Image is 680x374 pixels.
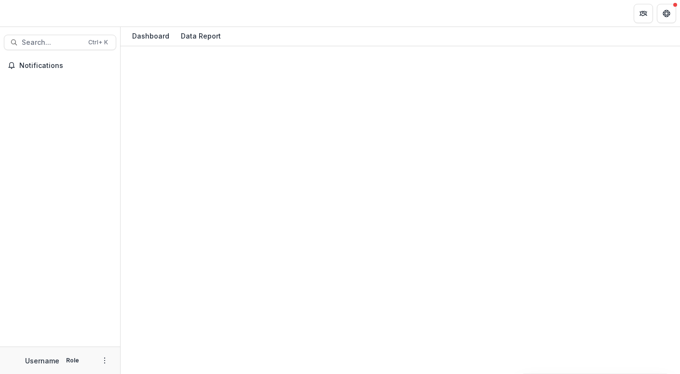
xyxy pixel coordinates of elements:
a: Data Report [177,27,225,46]
div: Ctrl + K [86,37,110,48]
button: Search... [4,35,116,50]
a: Dashboard [128,27,173,46]
button: Notifications [4,58,116,73]
div: Dashboard [128,29,173,43]
button: Partners [634,4,653,23]
button: More [99,355,110,366]
span: Notifications [19,62,112,70]
div: Data Report [177,29,225,43]
span: Search... [22,39,82,47]
p: Role [63,356,82,365]
p: Username [25,356,59,366]
button: Get Help [657,4,676,23]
